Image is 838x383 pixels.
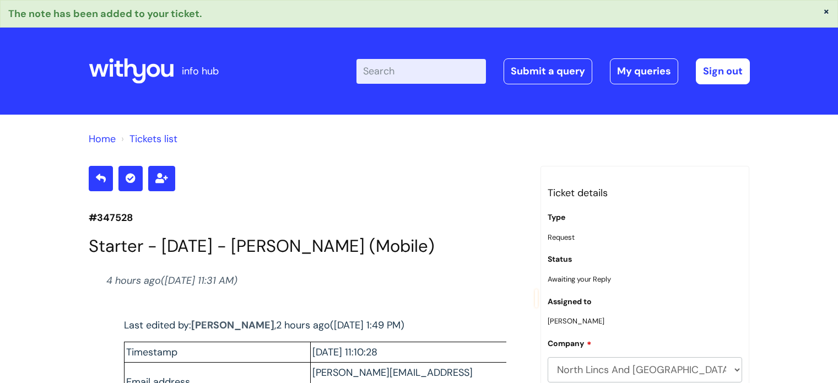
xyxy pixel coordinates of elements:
[129,132,177,145] a: Tickets list
[356,58,750,84] div: | -
[696,58,750,84] a: Sign out
[182,62,219,80] p: info hub
[191,319,274,332] a: [PERSON_NAME]
[548,231,743,244] p: Request
[330,316,404,334] span: ([DATE] 1:49 PM)
[118,130,177,148] li: Tickets list
[610,58,678,84] a: My queries
[548,255,572,264] label: Status
[89,236,524,256] h1: Starter - [DATE] - [PERSON_NAME] (Mobile)
[89,132,116,145] a: Home
[89,130,116,148] li: Solution home
[548,184,743,202] h3: Ticket details
[548,297,592,306] label: Assigned to
[356,59,486,83] input: Search
[106,272,237,289] span: 4 hours ago
[310,342,542,362] td: [DATE] 11:10:28
[548,315,743,327] p: [PERSON_NAME]
[548,273,743,285] p: Awaiting your Reply
[124,342,310,362] td: Timestamp
[115,316,555,334] div: Last edited by: ,
[548,213,565,222] label: Type
[89,209,524,226] p: #347528
[823,6,830,16] button: ×
[504,58,592,84] a: Submit a query
[548,337,592,348] label: Company
[161,272,237,289] span: ([DATE] 11:31 AM)
[276,316,404,334] span: 2 hours ago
